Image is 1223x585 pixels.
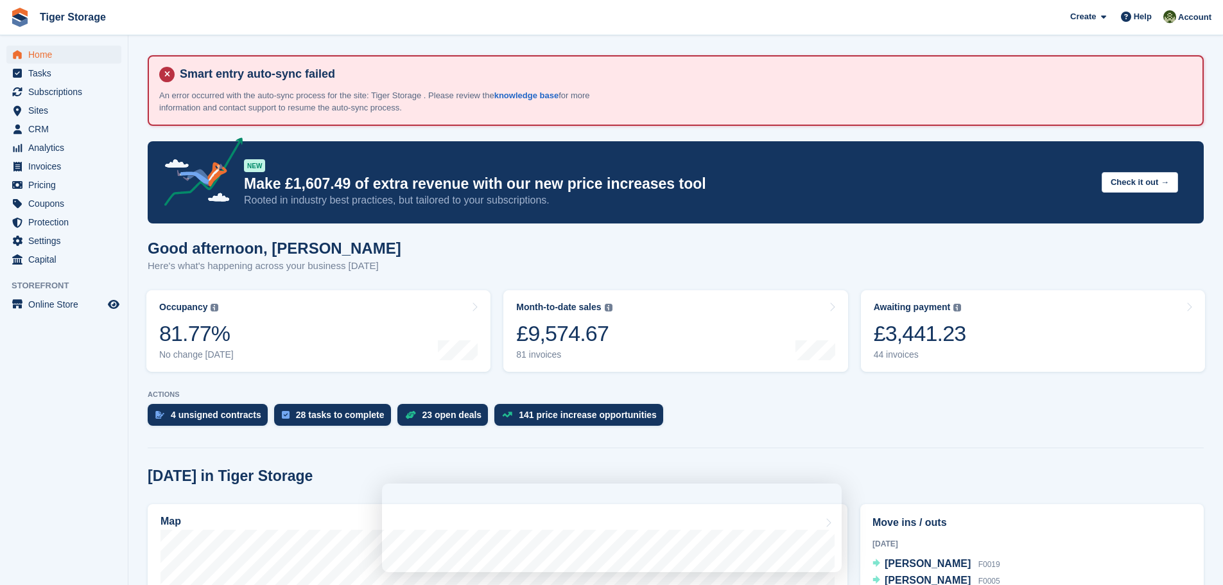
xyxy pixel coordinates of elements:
div: 28 tasks to complete [296,410,385,420]
h2: Map [160,516,181,527]
a: menu [6,83,121,101]
a: menu [6,232,121,250]
span: F0019 [978,560,1000,569]
span: Settings [28,232,105,250]
span: Analytics [28,139,105,157]
span: Sites [28,101,105,119]
img: price-adjustments-announcement-icon-8257ccfd72463d97f412b2fc003d46551f7dbcb40ab6d574587a9cd5c0d94... [153,137,243,211]
img: Matthew Ellwood [1163,10,1176,23]
div: 81 invoices [516,349,612,360]
a: menu [6,139,121,157]
img: icon-info-grey-7440780725fd019a000dd9b08b2336e03edf1995a4989e88bcd33f0948082b44.svg [211,304,218,311]
span: Help [1134,10,1152,23]
iframe: Survey by David from Stora [382,484,842,572]
a: menu [6,46,121,64]
p: Make £1,607.49 of extra revenue with our new price increases tool [244,175,1091,193]
p: Here's what's happening across your business [DATE] [148,259,401,274]
h2: [DATE] in Tiger Storage [148,467,313,485]
a: menu [6,176,121,194]
a: Awaiting payment £3,441.23 44 invoices [861,290,1205,372]
a: menu [6,213,121,231]
h4: Smart entry auto-sync failed [175,67,1192,82]
span: Protection [28,213,105,231]
span: Storefront [12,279,128,292]
a: 141 price increase opportunities [494,404,670,432]
h1: Good afternoon, [PERSON_NAME] [148,240,401,257]
p: Rooted in industry best practices, but tailored to your subscriptions. [244,193,1091,207]
img: stora-icon-8386f47178a22dfd0bd8f6a31ec36ba5ce8667c1dd55bd0f319d3a0aa187defe.svg [10,8,30,27]
img: task-75834270c22a3079a89374b754ae025e5fb1db73e45f91037f5363f120a921f8.svg [282,411,290,419]
a: menu [6,157,121,175]
div: NEW [244,159,265,172]
a: menu [6,64,121,82]
img: icon-info-grey-7440780725fd019a000dd9b08b2336e03edf1995a4989e88bcd33f0948082b44.svg [953,304,961,311]
a: 28 tasks to complete [274,404,397,432]
a: menu [6,120,121,138]
span: Coupons [28,195,105,213]
img: deal-1b604bf984904fb50ccaf53a9ad4b4a5d6e5aea283cecdc64d6e3604feb123c2.svg [405,410,416,419]
a: menu [6,195,121,213]
div: [DATE] [872,538,1192,550]
span: [PERSON_NAME] [885,558,971,569]
a: knowledge base [494,91,559,100]
a: menu [6,101,121,119]
span: Pricing [28,176,105,194]
p: ACTIONS [148,390,1204,399]
a: menu [6,295,121,313]
span: Account [1178,11,1211,24]
a: [PERSON_NAME] F0019 [872,556,1000,573]
span: Home [28,46,105,64]
img: price_increase_opportunities-93ffe204e8149a01c8c9dc8f82e8f89637d9d84a8eef4429ea346261dce0b2c0.svg [502,412,512,417]
img: contract_signature_icon-13c848040528278c33f63329250d36e43548de30e8caae1d1a13099fd9432cc5.svg [155,411,164,419]
a: 23 open deals [397,404,495,432]
div: 141 price increase opportunities [519,410,657,420]
div: Occupancy [159,302,207,313]
a: Tiger Storage [35,6,111,28]
span: Online Store [28,295,105,313]
div: £3,441.23 [874,320,966,347]
span: Invoices [28,157,105,175]
h2: Move ins / outs [872,515,1192,530]
div: 81.77% [159,320,234,347]
button: Check it out → [1102,172,1178,193]
span: CRM [28,120,105,138]
a: 4 unsigned contracts [148,404,274,432]
a: Month-to-date sales £9,574.67 81 invoices [503,290,847,372]
a: menu [6,250,121,268]
div: 4 unsigned contracts [171,410,261,420]
div: No change [DATE] [159,349,234,360]
span: Tasks [28,64,105,82]
div: 23 open deals [422,410,482,420]
a: Occupancy 81.77% No change [DATE] [146,290,490,372]
div: 44 invoices [874,349,966,360]
div: Month-to-date sales [516,302,601,313]
span: Create [1070,10,1096,23]
img: icon-info-grey-7440780725fd019a000dd9b08b2336e03edf1995a4989e88bcd33f0948082b44.svg [605,304,612,311]
div: Awaiting payment [874,302,951,313]
span: Capital [28,250,105,268]
a: Preview store [106,297,121,312]
span: Subscriptions [28,83,105,101]
div: £9,574.67 [516,320,612,347]
p: An error occurred with the auto-sync process for the site: Tiger Storage . Please review the for ... [159,89,609,114]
